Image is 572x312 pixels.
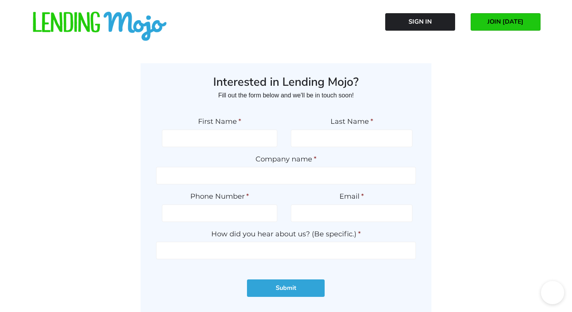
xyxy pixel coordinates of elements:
h3: Interested in Lending Mojo? [156,75,416,90]
label: Phone Number [162,192,277,201]
p: Fill out the form below and we'll be in touch soon! [156,89,416,102]
img: lm-horizontal-logo [32,12,168,42]
a: JOIN [DATE] [471,13,541,31]
label: How did you hear about us? (Be specific.) [156,230,416,239]
iframe: chat widget [541,281,564,304]
a: Sign In [385,13,455,31]
input: Submit [247,279,325,297]
label: Company name [156,155,416,164]
label: Email [291,192,412,201]
span: JOIN [DATE] [487,18,523,25]
label: Last Name [291,117,412,126]
span: Sign In [409,18,432,25]
label: First Name [162,117,277,126]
